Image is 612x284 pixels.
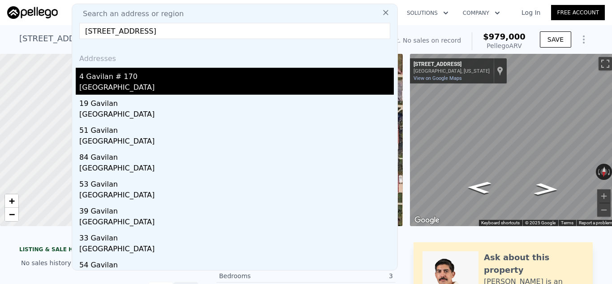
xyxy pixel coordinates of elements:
[79,68,394,82] div: 4 Gavilan # 170
[414,75,462,81] a: View on Google Maps
[483,32,526,41] span: $979,000
[79,23,390,39] input: Enter an address, city, region, neighborhood or zip code
[525,220,556,225] span: © 2025 Google
[19,246,198,255] div: LISTING & SALE HISTORY
[600,163,608,180] button: Reset the view
[599,57,612,70] button: Toggle fullscreen view
[219,271,306,280] div: Bedrooms
[551,5,605,20] a: Free Account
[306,271,393,280] div: 3
[414,68,490,74] div: [GEOGRAPHIC_DATA], [US_STATE]
[79,217,394,229] div: [GEOGRAPHIC_DATA]
[79,202,394,217] div: 39 Gavilan
[79,175,394,190] div: 53 Gavilan
[607,164,612,180] button: Rotate clockwise
[456,5,507,21] button: Company
[412,214,442,226] img: Google
[5,208,18,221] a: Zoom out
[457,179,502,197] path: Go East, W 78th Pl
[561,220,573,225] a: Terms (opens in new tab)
[412,214,442,226] a: Open this area in Google Maps (opens a new window)
[9,209,15,220] span: −
[79,82,394,95] div: [GEOGRAPHIC_DATA]
[597,203,611,217] button: Zoom out
[79,95,394,109] div: 19 Gavilan
[76,9,184,19] span: Search an address or region
[79,190,394,202] div: [GEOGRAPHIC_DATA]
[79,229,394,244] div: 33 Gavilan
[484,251,584,276] div: Ask about this property
[481,220,520,226] button: Keyboard shortcuts
[400,5,456,21] button: Solutions
[76,46,394,68] div: Addresses
[7,6,58,19] img: Pellego
[497,66,503,76] a: Show location on map
[19,255,198,271] div: No sales history record for this property.
[524,180,569,198] path: Go West, W 78th Pl
[79,136,394,149] div: [GEOGRAPHIC_DATA]
[540,31,571,48] button: SAVE
[575,31,593,48] button: Show Options
[79,256,394,271] div: 54 Gavilan
[9,195,15,206] span: +
[79,122,394,136] div: 51 Gavilan
[79,109,394,122] div: [GEOGRAPHIC_DATA]
[597,189,611,203] button: Zoom in
[79,149,394,163] div: 84 Gavilan
[79,244,394,256] div: [GEOGRAPHIC_DATA]
[5,194,18,208] a: Zoom in
[19,32,234,45] div: [STREET_ADDRESS] , [GEOGRAPHIC_DATA] , CA 90043
[483,41,526,50] div: Pellego ARV
[511,8,551,17] a: Log In
[596,164,601,180] button: Rotate counterclockwise
[414,61,490,68] div: [STREET_ADDRESS]
[366,36,461,45] div: Off Market. No sales on record
[79,163,394,175] div: [GEOGRAPHIC_DATA]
